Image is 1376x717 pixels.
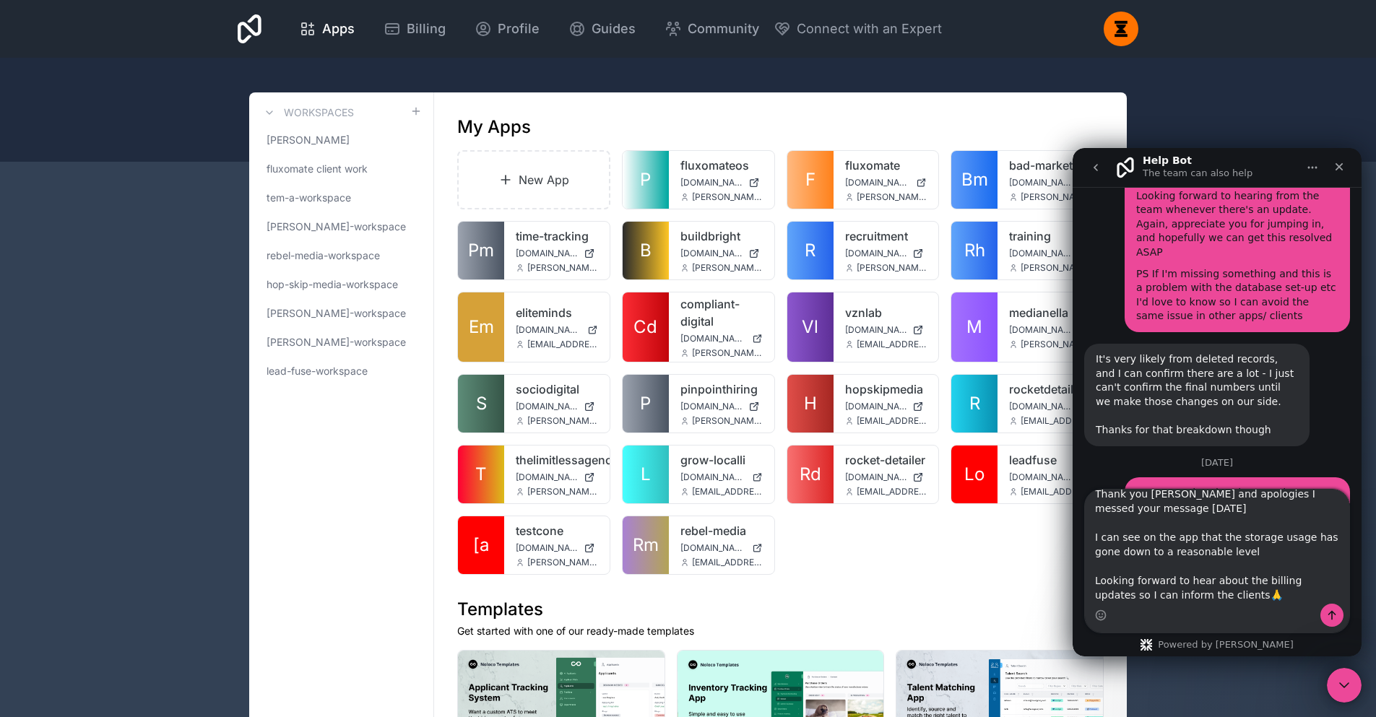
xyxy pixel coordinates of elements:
[845,248,927,259] a: [DOMAIN_NAME]
[1009,304,1091,321] a: medianella
[680,248,743,259] span: [DOMAIN_NAME]
[845,177,911,188] span: [DOMAIN_NAME]
[845,248,907,259] span: [DOMAIN_NAME]
[680,177,763,188] a: [DOMAIN_NAME]
[261,243,422,269] a: rebel-media-workspace
[787,292,834,362] a: Vl
[845,324,907,336] span: [DOMAIN_NAME]
[680,472,746,483] span: [DOMAIN_NAME]
[802,316,818,339] span: Vl
[692,347,763,359] span: [PERSON_NAME][EMAIL_ADDRESS][DOMAIN_NAME]
[1021,191,1091,203] span: [PERSON_NAME][EMAIL_ADDRESS][DOMAIN_NAME]
[680,177,743,188] span: [DOMAIN_NAME]
[458,222,504,279] a: Pm
[284,105,354,120] h3: Workspaces
[287,13,366,45] a: Apps
[845,324,927,336] a: [DOMAIN_NAME]
[845,401,907,412] span: [DOMAIN_NAME]
[1009,248,1071,259] span: [DOMAIN_NAME]
[640,239,652,262] span: B
[680,522,763,539] a: rebel-media
[787,151,834,209] a: F
[680,295,763,330] a: compliant-digital
[1009,324,1091,336] a: [DOMAIN_NAME]
[845,304,927,321] a: vznlab
[267,162,368,176] span: fluxomate client work
[267,306,406,321] span: [PERSON_NAME]-workspace
[951,151,998,209] a: Bm
[322,19,355,39] span: Apps
[857,415,927,427] span: [EMAIL_ADDRESS][DOMAIN_NAME]
[516,522,598,539] a: testcone
[845,227,927,245] a: recruitment
[623,292,669,362] a: Cd
[1073,148,1362,656] iframe: To enrich screen reader interactions, please activate Accessibility in Grammarly extension settings
[516,401,578,412] span: [DOMAIN_NAME]
[1327,668,1362,703] iframe: Intercom live chat
[692,557,763,568] span: [EMAIL_ADDRESS][DOMAIN_NAME]
[267,248,380,263] span: rebel-media-workspace
[966,316,982,339] span: M
[1009,177,1091,188] a: [DOMAIN_NAME]
[845,381,927,398] a: hopskipmedia
[261,104,354,121] a: Workspaces
[787,222,834,279] a: R
[692,486,763,497] span: [EMAIL_ADDRESS][DOMAIN_NAME]
[372,13,457,45] a: Billing
[1021,262,1091,274] span: [PERSON_NAME][EMAIL_ADDRESS][DOMAIN_NAME]
[1009,227,1091,245] a: training
[692,415,763,427] span: [PERSON_NAME][EMAIL_ADDRESS][DOMAIN_NAME]
[805,239,815,262] span: R
[516,542,578,554] span: [DOMAIN_NAME]
[680,542,746,554] span: [DOMAIN_NAME]
[267,220,406,234] span: [PERSON_NAME]-workspace
[680,333,763,344] a: [DOMAIN_NAME]
[407,19,446,39] span: Billing
[476,392,487,415] span: S
[964,239,985,262] span: Rh
[267,191,351,205] span: tem-a-workspace
[845,177,927,188] a: [DOMAIN_NAME]
[805,168,815,191] span: F
[845,472,907,483] span: [DOMAIN_NAME]
[498,19,540,39] span: Profile
[516,401,598,412] a: [DOMAIN_NAME]
[857,339,927,350] span: [EMAIL_ADDRESS][DOMAIN_NAME]
[857,191,927,203] span: [PERSON_NAME][EMAIL_ADDRESS][DOMAIN_NAME]
[692,262,763,274] span: [PERSON_NAME][EMAIL_ADDRESS][DOMAIN_NAME]
[592,19,636,39] span: Guides
[845,472,927,483] a: [DOMAIN_NAME]
[261,185,422,211] a: tem-a-workspace
[680,333,746,344] span: [DOMAIN_NAME]
[640,168,651,191] span: P
[640,392,651,415] span: P
[951,222,998,279] a: Rh
[1009,472,1071,483] span: [DOMAIN_NAME]
[804,392,817,415] span: H
[623,446,669,503] a: L
[64,338,266,366] div: Just wanted to drop in an update on our end regarding this
[680,381,763,398] a: pinpointhiring
[951,446,998,503] a: Lo
[261,127,422,153] a: [PERSON_NAME]
[12,329,277,529] div: Leo says…
[457,150,610,209] a: New App
[680,451,763,469] a: grow-localli
[1021,339,1091,350] span: [PERSON_NAME][EMAIL_ADDRESS]
[787,375,834,433] a: H
[261,214,422,240] a: [PERSON_NAME]-workspace
[516,381,598,398] a: sociodigital
[845,451,927,469] a: rocket-detailer
[12,342,277,456] textarea: Message…
[527,339,598,350] span: [EMAIL_ADDRESS][DOMAIN_NAME]
[857,262,927,274] span: [PERSON_NAME][EMAIL_ADDRESS][DOMAIN_NAME]
[680,227,763,245] a: buildbright
[800,463,821,486] span: Rd
[475,463,487,486] span: T
[516,248,578,259] span: [DOMAIN_NAME]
